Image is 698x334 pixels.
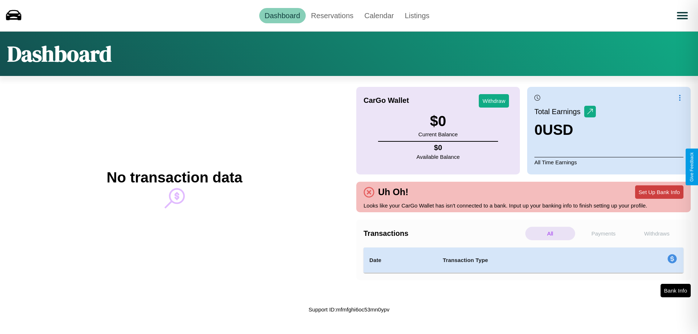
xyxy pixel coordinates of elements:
button: Bank Info [661,284,691,297]
h4: $ 0 [417,144,460,152]
a: Reservations [306,8,359,23]
h2: No transaction data [107,169,242,186]
p: Withdraws [632,227,682,240]
h1: Dashboard [7,39,112,69]
button: Withdraw [479,94,509,108]
h4: Transactions [364,229,523,238]
table: simple table [364,248,683,273]
div: Give Feedback [689,152,694,182]
p: Current Balance [418,129,458,139]
p: Payments [579,227,629,240]
p: Support ID: mfmfghi6oc53mn0ypv [309,305,390,314]
p: Available Balance [417,152,460,162]
h4: Date [369,256,431,265]
a: Dashboard [259,8,306,23]
button: Open menu [672,5,693,26]
h3: 0 USD [534,122,596,138]
p: Looks like your CarGo Wallet has isn't connected to a bank. Input up your banking info to finish ... [364,201,683,210]
a: Listings [399,8,435,23]
button: Set Up Bank Info [635,185,683,199]
a: Calendar [359,8,399,23]
h4: Uh Oh! [374,187,412,197]
h4: Transaction Type [443,256,608,265]
p: Total Earnings [534,105,584,118]
h4: CarGo Wallet [364,96,409,105]
p: All [525,227,575,240]
h3: $ 0 [418,113,458,129]
p: All Time Earnings [534,157,683,167]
